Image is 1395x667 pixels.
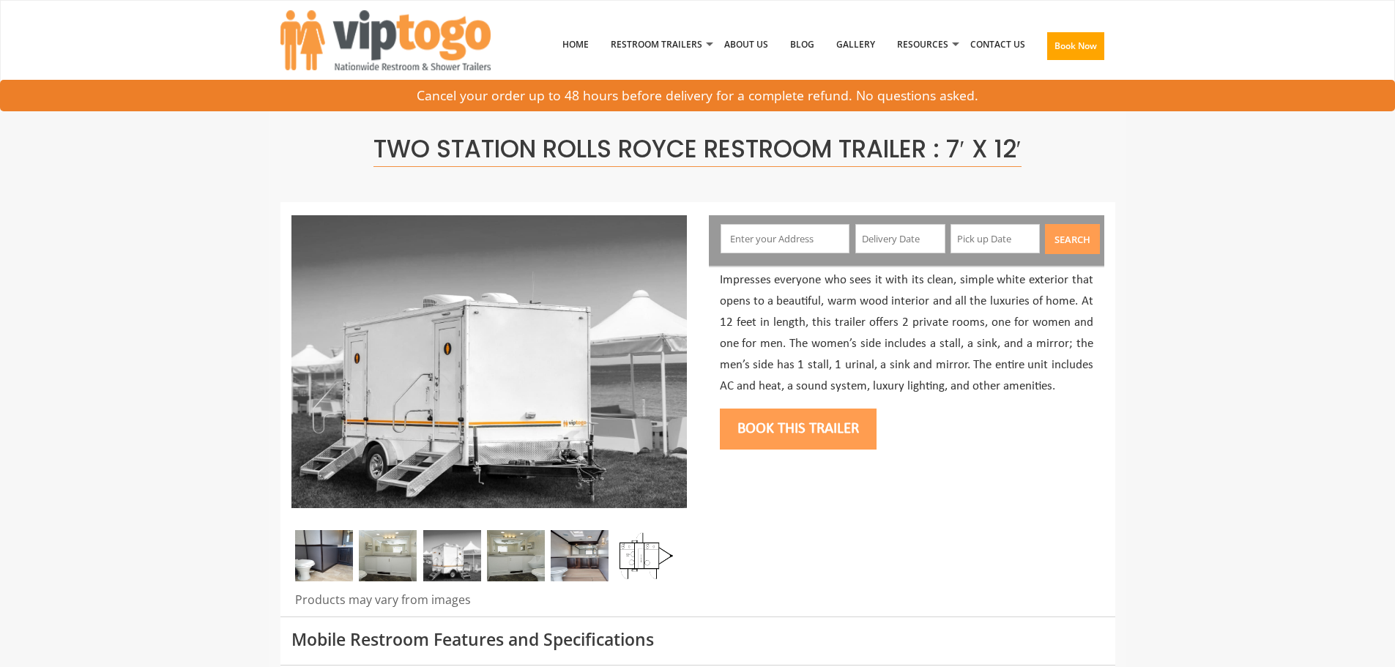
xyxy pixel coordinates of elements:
img: Floor Plan of 2 station restroom with sink and toilet [615,530,673,581]
img: Gel 2 station 03 [487,530,545,581]
a: Home [551,7,600,83]
img: A close view of inside of a station with a stall, mirror and cabinets [551,530,609,581]
img: Gel 2 station 02 [359,530,417,581]
input: Pick up Date [951,224,1041,253]
button: Book this trailer [720,409,877,450]
a: Contact Us [959,7,1036,83]
h3: Mobile Restroom Features and Specifications [291,630,1104,649]
a: Book Now [1036,7,1115,92]
img: VIPTOGO [280,10,491,70]
span: Two Station Rolls Royce Restroom Trailer : 7′ x 12′ [373,132,1021,167]
a: Restroom Trailers [600,7,713,83]
img: A mini restroom trailer with two separate stations and separate doors for males and females [423,530,481,581]
a: About Us [713,7,779,83]
div: Products may vary from images [291,592,687,616]
a: Blog [779,7,825,83]
input: Enter your Address [721,224,849,253]
p: Impresses everyone who sees it with its clean, simple white exterior that opens to a beautiful, w... [720,270,1093,397]
a: Gallery [825,7,886,83]
img: A close view of inside of a station with a stall, mirror and cabinets [295,530,353,581]
button: Book Now [1047,32,1104,60]
button: Search [1045,224,1100,254]
img: Side view of two station restroom trailer with separate doors for males and females [291,215,687,508]
input: Delivery Date [855,224,945,253]
a: Resources [886,7,959,83]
